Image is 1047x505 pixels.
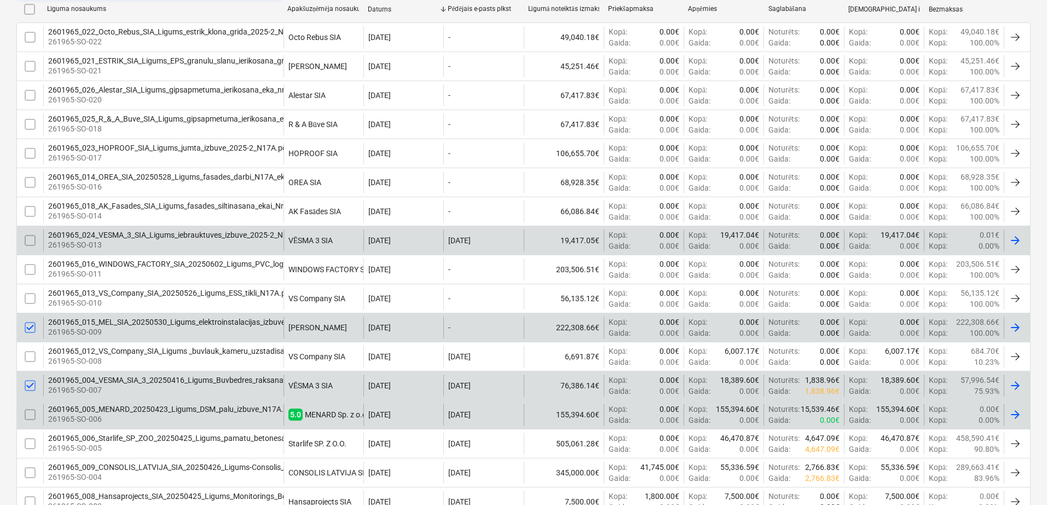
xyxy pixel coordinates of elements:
p: Kopā : [849,288,867,299]
p: Gaida : [689,240,710,251]
p: 0.00€ [900,200,919,211]
p: Kopā : [849,84,867,95]
p: Kopā : [849,171,867,182]
p: 0.00€ [739,84,759,95]
p: Kopā : [849,113,867,124]
p: 0.00€ [820,240,840,251]
p: 0.00€ [739,299,759,309]
p: 261965-SO-011 [48,268,447,279]
p: 0.00€ [660,182,679,193]
p: 0.00€ [900,328,919,338]
p: 0.00€ [900,171,919,182]
div: Līgumā noteiktās izmaksas [528,5,599,13]
p: 0.00€ [660,84,679,95]
p: Gaida : [849,211,871,222]
p: 0.00€ [660,240,679,251]
p: 100.00% [970,66,999,77]
p: Kopā : [929,26,947,37]
div: VS Company SIA [288,294,345,303]
p: 0.00€ [900,26,919,37]
p: Noturēts : [768,171,800,182]
p: Kopā : [929,259,947,269]
div: 2601965_015_MEL_SIA_20250530_Ligums_elektroinstalacijas_izbuve_N17A.pdf [48,318,321,326]
p: 100.00% [970,182,999,193]
div: 222,308.66€ [524,317,604,338]
div: AK Fasādes SIA [288,207,341,216]
div: [DATE] [368,178,391,187]
p: Kopā : [929,66,947,77]
p: Gaida : [849,37,871,48]
iframe: Chat Widget [992,452,1047,505]
p: 261965-SO-022 [48,36,311,47]
div: [DATE] [368,33,391,42]
p: Gaida : [609,269,630,280]
p: Gaida : [609,328,630,338]
p: Gaida : [689,211,710,222]
p: 0.00€ [820,142,840,153]
p: Kopā : [929,240,947,251]
p: Gaida : [689,37,710,48]
p: Kopā : [689,171,707,182]
p: 67,417.83€ [961,113,999,124]
p: Gaida : [768,37,790,48]
p: Gaida : [768,240,790,251]
div: 2601965_022_Octo_Rebus_SIA_Ligums_estrik_klona_grida_2025-2_N17A.pdf [48,27,311,36]
div: - [448,323,450,332]
div: Octo Rebus SIA [288,33,341,42]
p: Kopā : [849,259,867,269]
div: 2601965_026_Alestar_SIA_Ligums_gipsapmetuma_ierikosana_eka_nr_1_2025-2_N17A.pdf [48,85,356,94]
p: Kopā : [689,229,707,240]
p: Kopā : [609,317,627,328]
div: 67,417.83€ [524,84,604,106]
p: 0.00€ [739,95,759,106]
p: Noturēts : [768,142,800,153]
p: Gaida : [849,299,871,309]
p: Kopā : [609,84,627,95]
p: Kopā : [609,55,627,66]
p: 0.00€ [660,211,679,222]
p: Gaida : [768,153,790,164]
div: MEL SIA [288,323,347,332]
p: Kopā : [929,269,947,280]
p: Kopā : [929,200,947,211]
p: Kopā : [929,113,947,124]
div: 76,386.14€ [524,375,604,397]
div: WINDOWS FACTORY SIA [288,265,372,274]
p: 0.01€ [980,229,999,240]
p: 0.00€ [820,211,840,222]
div: [DATE] [448,236,471,245]
p: 0.00€ [739,113,759,124]
p: 261965-SO-017 [48,152,290,163]
div: - [448,265,450,274]
p: 0.00€ [900,55,919,66]
p: 0.00€ [660,259,679,269]
p: 100.00% [970,153,999,164]
p: 0.00€ [660,153,679,164]
p: 0.00€ [739,153,759,164]
p: 0.00€ [660,269,679,280]
div: [DATE] [368,236,391,245]
p: Kopā : [689,113,707,124]
div: 6,691.87€ [524,346,604,368]
div: 2601965_024_VESMA_3_SIA_Ligums_iebrauktuves_izbuve_2025-2_N17A.pdf [48,231,310,239]
p: 0.00€ [820,55,840,66]
p: Kopā : [849,55,867,66]
p: Gaida : [768,95,790,106]
p: Gaida : [689,124,710,135]
p: 0.00€ [739,66,759,77]
p: Gaida : [609,124,630,135]
div: 505,061.28€ [524,433,604,455]
p: 0.00€ [820,113,840,124]
p: Gaida : [849,95,871,106]
p: Kopā : [929,317,947,328]
div: - [448,33,450,42]
p: Kopā : [689,55,707,66]
p: 0.00€ [820,171,840,182]
p: 0.00€ [820,84,840,95]
p: 67,417.83€ [961,84,999,95]
p: Noturēts : [768,259,800,269]
p: 0.00€ [739,142,759,153]
p: 0.00€ [660,288,679,299]
p: 0.00€ [660,299,679,309]
p: 261965-SO-020 [48,94,356,105]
